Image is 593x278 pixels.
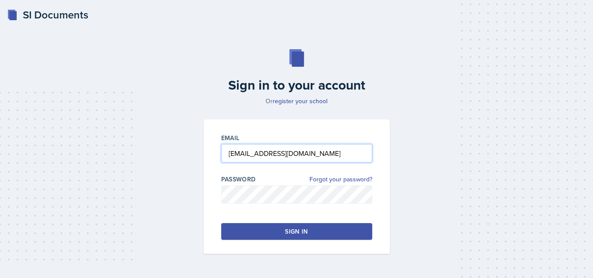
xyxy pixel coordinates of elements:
[221,134,240,142] label: Email
[221,223,372,240] button: Sign in
[7,7,88,23] a: SI Documents
[198,77,395,93] h2: Sign in to your account
[285,227,308,236] div: Sign in
[273,97,327,105] a: register your school
[221,144,372,162] input: Email
[309,175,372,184] a: Forgot your password?
[198,97,395,105] p: Or
[221,175,256,184] label: Password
